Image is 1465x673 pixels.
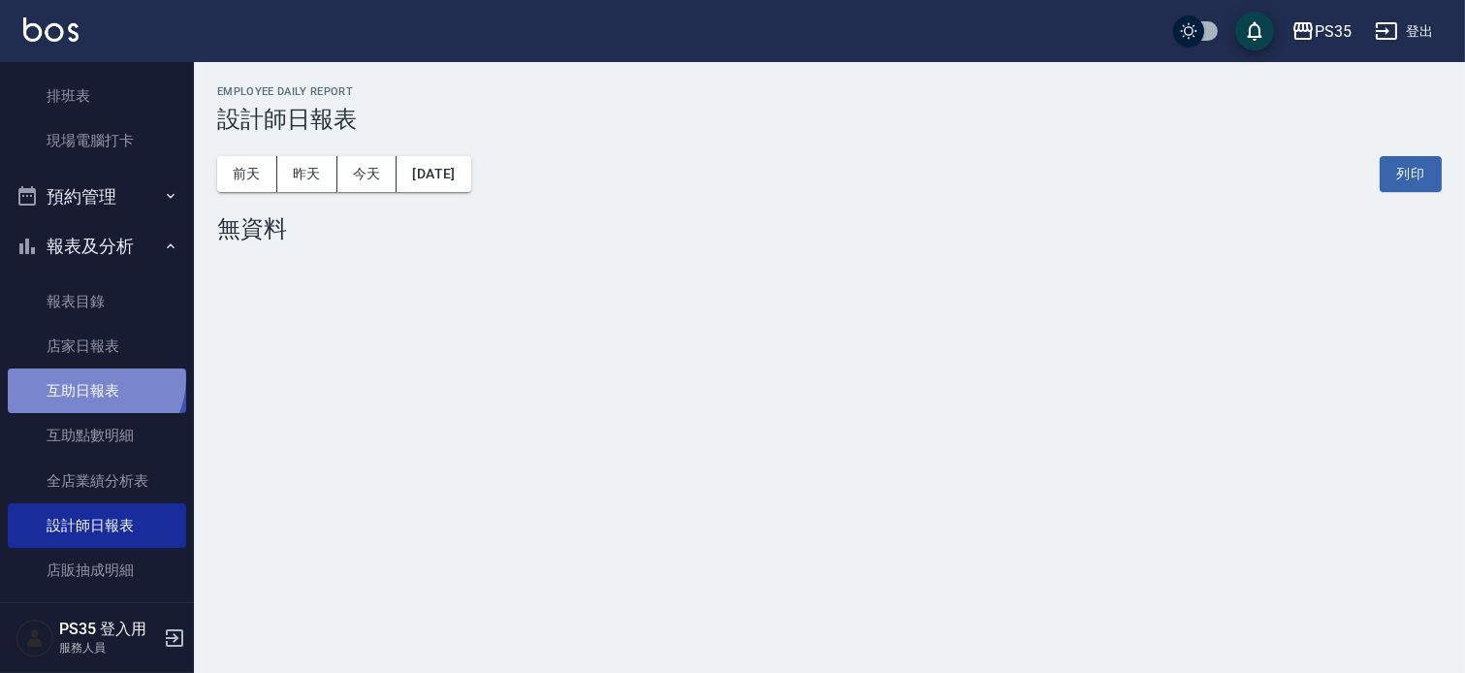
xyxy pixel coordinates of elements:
[8,548,186,593] a: 店販抽成明細
[337,156,398,192] button: 今天
[217,85,1442,98] h2: Employee Daily Report
[8,118,186,163] a: 現場電腦打卡
[8,279,186,324] a: 報表目錄
[8,74,186,118] a: 排班表
[1367,14,1442,49] button: 登出
[277,156,337,192] button: 昨天
[217,106,1442,133] h3: 設計師日報表
[23,17,79,42] img: Logo
[1315,19,1352,44] div: PS35
[8,503,186,548] a: 設計師日報表
[16,619,54,657] img: Person
[59,620,158,639] h5: PS35 登入用
[8,593,186,637] a: 費用分析表
[59,639,158,657] p: 服務人員
[8,324,186,369] a: 店家日報表
[397,156,470,192] button: [DATE]
[8,413,186,458] a: 互助點數明細
[1284,12,1359,51] button: PS35
[217,215,1442,242] div: 無資料
[1235,12,1274,50] button: save
[8,221,186,272] button: 報表及分析
[8,172,186,222] button: 預約管理
[217,156,277,192] button: 前天
[1380,156,1442,192] button: 列印
[8,459,186,503] a: 全店業績分析表
[8,369,186,413] a: 互助日報表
